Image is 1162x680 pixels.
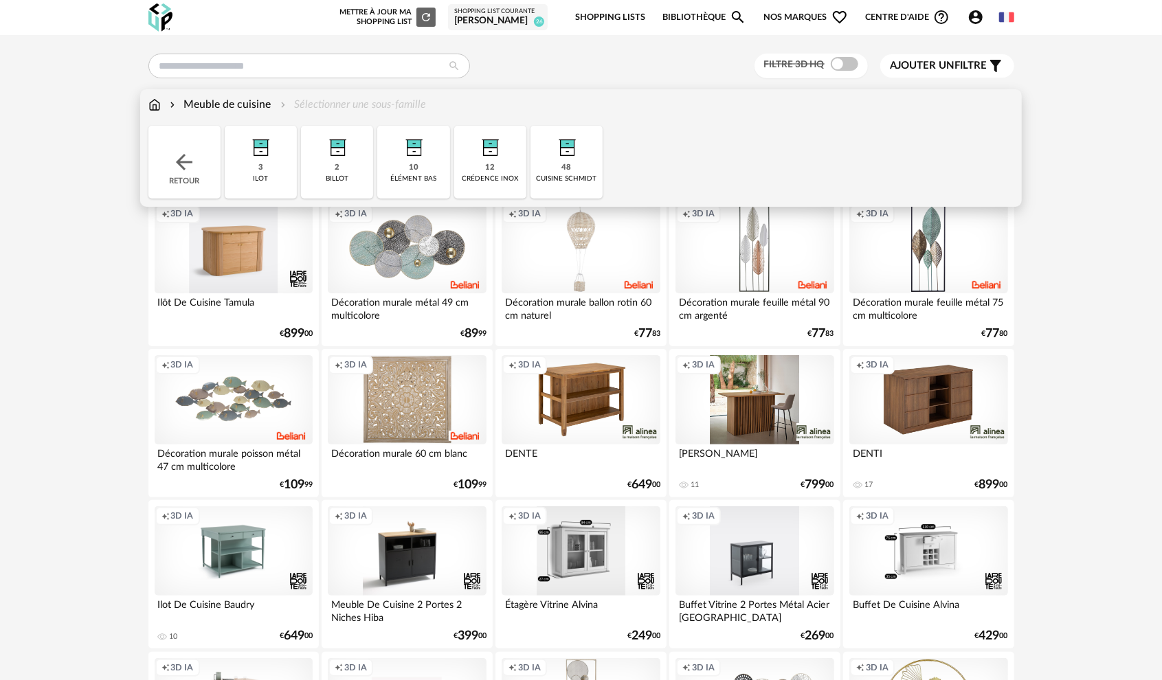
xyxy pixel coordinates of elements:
[812,329,826,339] span: 77
[669,349,840,497] a: Creation icon 3D IA [PERSON_NAME] 11 €79900
[344,359,367,370] span: 3D IA
[328,293,486,321] div: Décoration murale métal 49 cm multicolore
[155,293,313,321] div: Ilôt De Cuisine Tamula
[632,631,652,641] span: 249
[856,662,864,673] span: Creation icon
[460,329,487,339] div: € 99
[161,208,170,219] span: Creation icon
[849,444,1007,472] div: DENTI
[495,500,666,648] a: Creation icon 3D IA Étagère Vitrine Alvina €24900
[458,480,478,490] span: 109
[454,15,541,27] div: [PERSON_NAME]
[280,329,313,339] div: € 00
[284,329,304,339] span: 899
[148,3,172,32] img: OXP
[627,631,660,641] div: € 00
[537,174,597,183] div: cuisine schmidt
[171,359,194,370] span: 3D IA
[999,10,1014,25] img: fr
[518,208,541,219] span: 3D IA
[284,631,304,641] span: 649
[322,198,492,346] a: Creation icon 3D IA Décoration murale métal 49 cm multicolore €8999
[148,126,221,199] div: Retour
[880,54,1014,78] button: Ajouter unfiltre Filter icon
[167,97,178,113] img: svg+xml;base64,PHN2ZyB3aWR0aD0iMTYiIGhlaWdodD0iMTYiIHZpZXdCb3g9IjAgMCAxNiAxNiIgZmlsbD0ibm9uZSIgeG...
[148,97,161,113] img: svg+xml;base64,PHN2ZyB3aWR0aD0iMTYiIGhlaWdodD0iMTciIHZpZXdCb3g9IjAgMCAxNiAxNyIgZmlsbD0ibm9uZSIgeG...
[987,58,1004,74] span: Filter icon
[968,9,990,25] span: Account Circle icon
[337,8,436,27] div: Mettre à jour ma Shopping List
[148,349,319,497] a: Creation icon 3D IA Décoration murale poisson métal 47 cm multicolore €10999
[669,500,840,648] a: Creation icon 3D IA Buffet Vitrine 2 Portes Métal Acier [GEOGRAPHIC_DATA] €26900
[831,9,848,25] span: Heart Outline icon
[843,500,1014,648] a: Creation icon 3D IA Buffet De Cuisine Alvina €42900
[509,359,517,370] span: Creation icon
[171,208,194,219] span: 3D IA
[808,329,834,339] div: € 83
[328,596,486,623] div: Meuble De Cuisine 2 Portes 2 Niches Hiba
[148,198,319,346] a: Creation icon 3D IA Ilôt De Cuisine Tamula €89900
[764,1,848,34] span: Nos marques
[518,359,541,370] span: 3D IA
[638,329,652,339] span: 77
[534,16,544,27] span: 26
[843,198,1014,346] a: Creation icon 3D IA Décoration murale feuille métal 75 cm multicolore €7780
[335,662,343,673] span: Creation icon
[462,174,518,183] div: crédence inox
[322,500,492,648] a: Creation icon 3D IA Meuble De Cuisine 2 Portes 2 Niches Hiba €39900
[805,480,826,490] span: 799
[335,359,343,370] span: Creation icon
[171,662,194,673] span: 3D IA
[627,480,660,490] div: € 00
[856,208,864,219] span: Creation icon
[161,662,170,673] span: Creation icon
[502,293,660,321] div: Décoration murale ballon rotin 60 cm naturel
[805,631,826,641] span: 269
[258,163,263,173] div: 3
[692,208,715,219] span: 3D IA
[172,150,197,174] img: svg+xml;base64,PHN2ZyB3aWR0aD0iMjQiIGhlaWdodD0iMjQiIHZpZXdCb3g9IjAgMCAyNCAyNCIgZmlsbD0ibm9uZSIgeG...
[548,126,585,163] img: Rangement.png
[454,8,541,27] a: Shopping List courante [PERSON_NAME] 26
[509,208,517,219] span: Creation icon
[155,596,313,623] div: Ilot De Cuisine Baudry
[856,359,864,370] span: Creation icon
[253,174,268,183] div: ilot
[975,480,1008,490] div: € 00
[675,596,834,623] div: Buffet Vitrine 2 Portes Métal Acier [GEOGRAPHIC_DATA]
[692,359,715,370] span: 3D IA
[280,480,313,490] div: € 99
[891,60,955,71] span: Ajouter un
[335,208,343,219] span: Creation icon
[986,329,1000,339] span: 77
[242,126,279,163] img: Rangement.png
[849,596,1007,623] div: Buffet De Cuisine Alvina
[562,163,572,173] div: 48
[979,480,1000,490] span: 899
[891,59,987,73] span: filtre
[161,359,170,370] span: Creation icon
[148,500,319,648] a: Creation icon 3D IA Ilot De Cuisine Baudry 10 €64900
[682,359,691,370] span: Creation icon
[864,480,873,490] div: 17
[764,60,825,69] span: Filtre 3D HQ
[502,596,660,623] div: Étagère Vitrine Alvina
[968,9,984,25] span: Account Circle icon
[395,126,432,163] img: Rangement.png
[843,349,1014,497] a: Creation icon 3D IA DENTI 17 €89900
[391,174,437,183] div: élément bas
[866,208,889,219] span: 3D IA
[454,631,487,641] div: € 00
[280,631,313,641] div: € 00
[675,444,834,472] div: [PERSON_NAME]
[856,510,864,521] span: Creation icon
[171,510,194,521] span: 3D IA
[682,510,691,521] span: Creation icon
[866,359,889,370] span: 3D IA
[675,293,834,321] div: Décoration murale feuille métal 90 cm argenté
[518,662,541,673] span: 3D IA
[344,510,367,521] span: 3D IA
[409,163,418,173] div: 10
[730,9,746,25] span: Magnify icon
[170,632,178,642] div: 10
